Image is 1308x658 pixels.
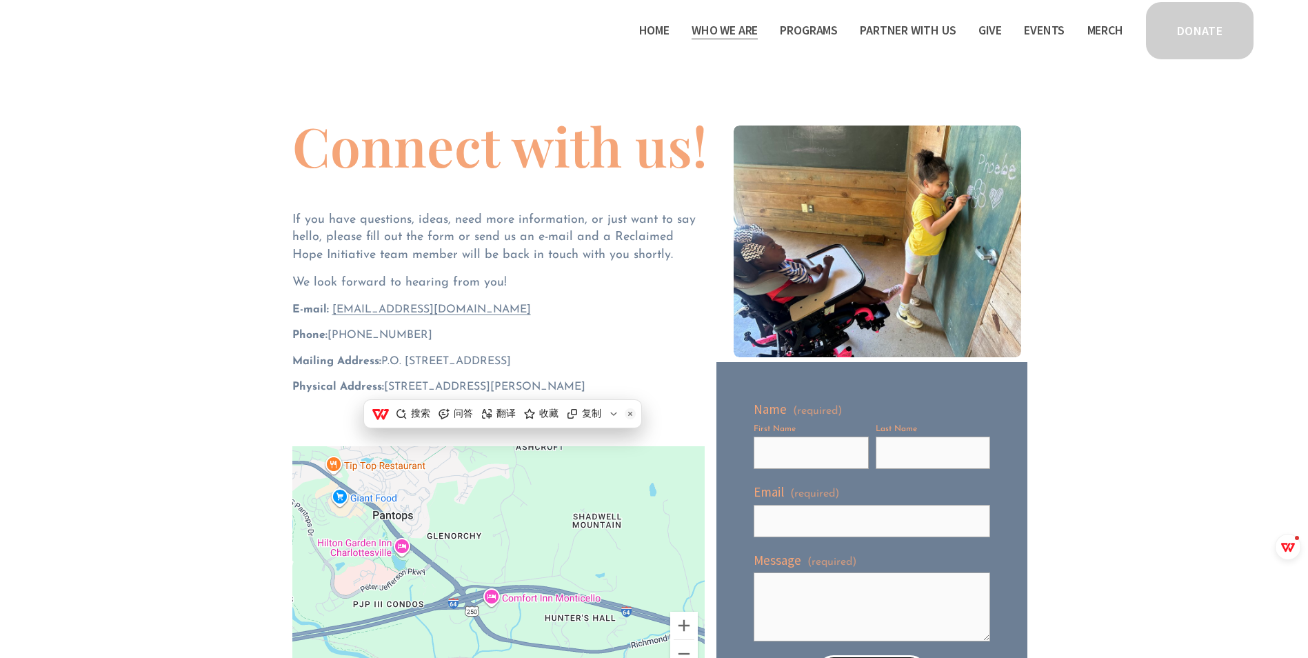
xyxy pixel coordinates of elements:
span: Who We Are [692,21,758,41]
strong: Physical Address: [292,381,384,392]
div: Last Name [876,423,991,437]
a: Give [978,19,1002,41]
span: If you have questions, ideas, need more information, or just want to say hello, please fill out t... [292,214,700,261]
span: Name [754,400,787,419]
button: Zoom in [670,612,698,639]
a: Home [639,19,670,41]
span: We look forward to hearing from you! [292,277,507,289]
div: First Name [754,423,869,437]
span: Programs [780,21,838,41]
span: Partner With Us [860,21,956,41]
a: Events [1024,19,1065,41]
span: Email [754,483,784,501]
span: Message [754,551,801,570]
span: P.O. [STREET_ADDRESS] [292,356,511,367]
span: (required) [807,555,856,570]
span: (required) [790,486,839,501]
a: [EMAIL_ADDRESS][DOMAIN_NAME] [332,304,531,315]
a: folder dropdown [692,19,758,41]
span: [STREET_ADDRESS][PERSON_NAME] [292,381,585,392]
strong: Phone: [292,330,328,341]
strong: E-mail: [292,304,329,315]
a: Merch [1087,19,1123,41]
a: folder dropdown [780,19,838,41]
span: ‪[PHONE_NUMBER]‬ [292,330,432,341]
strong: Mailing Address: [292,356,381,367]
h1: Connect with us! [292,119,707,172]
span: (required) [793,406,842,417]
a: folder dropdown [860,19,956,41]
